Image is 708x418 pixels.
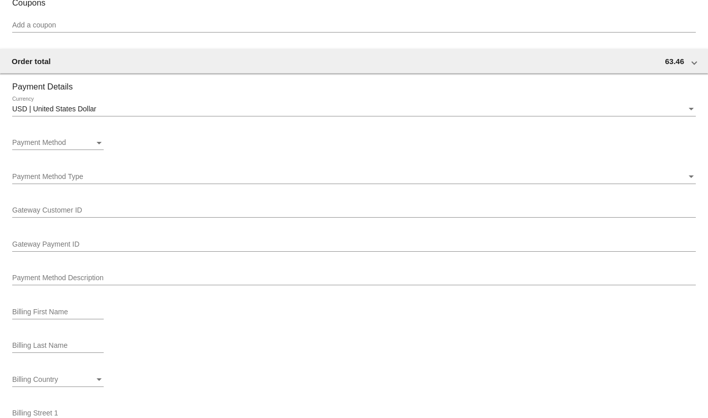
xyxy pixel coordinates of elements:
h3: Payment Details [12,74,696,92]
mat-select: Payment Method [12,139,104,147]
span: USD | United States Dollar [12,105,96,113]
span: Payment Method [12,138,66,146]
mat-select: Payment Method Type [12,173,696,181]
input: Gateway Customer ID [12,206,696,215]
input: Billing Last Name [12,342,104,350]
span: 63.46 [665,57,684,66]
input: Payment Method Description [12,274,696,282]
mat-select: Billing Country [12,376,104,384]
span: Payment Method Type [12,172,83,181]
input: Billing First Name [12,308,104,316]
span: Billing Country [12,375,58,383]
span: Order total [12,57,51,66]
input: Billing Street 1 [12,409,696,417]
input: Add a coupon [12,21,696,29]
mat-select: Currency [12,105,696,113]
input: Gateway Payment ID [12,241,696,249]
